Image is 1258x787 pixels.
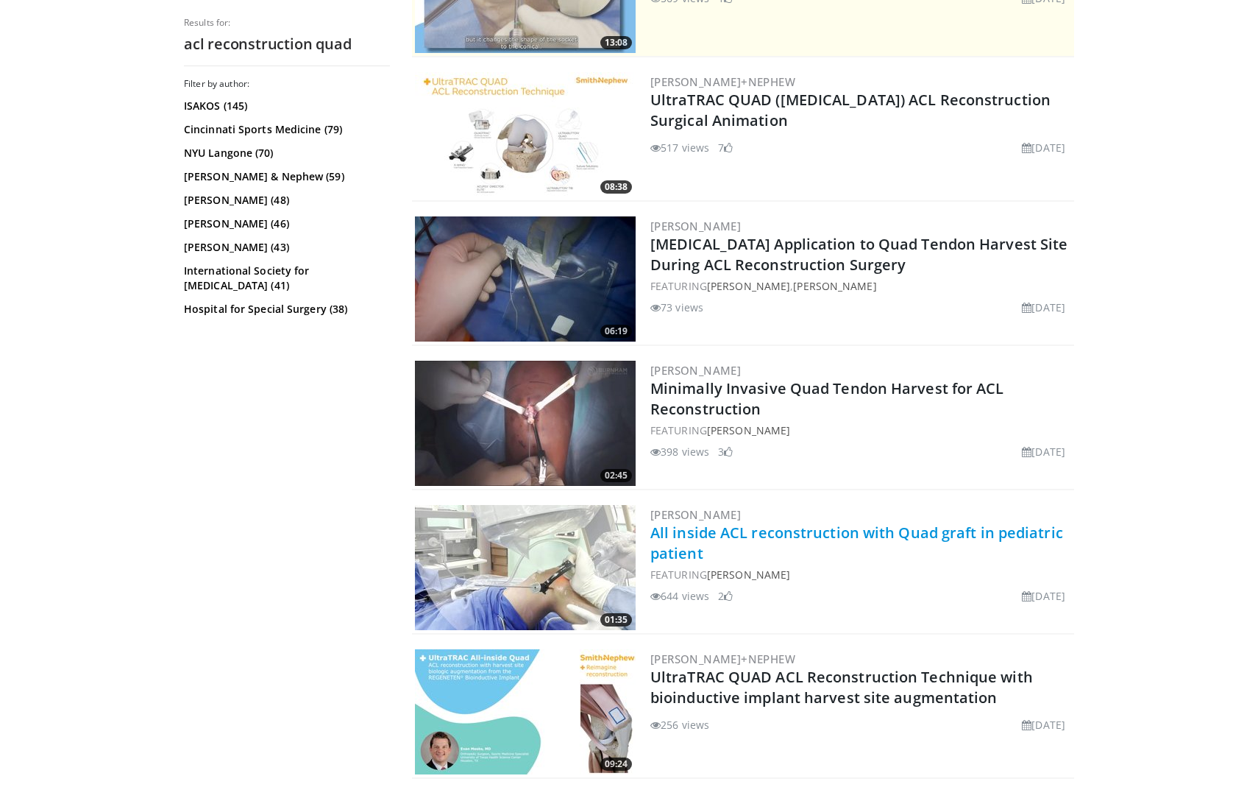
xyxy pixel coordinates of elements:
span: 02:45 [600,469,632,482]
div: FEATURING , [650,278,1071,294]
a: Hospital for Special Surgery (38) [184,302,386,317]
a: 02:45 [415,361,636,486]
img: 137f2d6b-da89-4a84-be81-d80563d2d302.300x170_q85_crop-smart_upscale.jpg [415,361,636,486]
a: [PERSON_NAME] (46) [184,216,386,231]
li: 2 [718,588,733,604]
a: All inside ACL reconstruction with Quad graft in pediatric patient [650,523,1063,563]
a: 08:38 [415,72,636,197]
li: [DATE] [1022,717,1065,733]
img: 426acde8-f727-4a7a-920d-39c8797bca81.300x170_q85_crop-smart_upscale.jpg [415,505,636,630]
li: 7 [718,140,733,155]
a: [PERSON_NAME]+Nephew [650,652,795,666]
li: [DATE] [1022,140,1065,155]
li: 517 views [650,140,709,155]
span: 06:19 [600,325,632,338]
li: [DATE] [1022,588,1065,604]
a: [PERSON_NAME] [707,423,790,437]
a: Minimally Invasive Quad Tendon Harvest for ACL Reconstruction [650,378,1004,419]
h3: Filter by author: [184,78,390,90]
a: 09:24 [415,649,636,774]
a: [PERSON_NAME] [650,219,741,233]
li: 398 views [650,444,709,459]
a: 01:35 [415,505,636,630]
a: [PERSON_NAME]+Nephew [650,74,795,89]
a: Cincinnati Sports Medicine (79) [184,122,386,137]
span: 13:08 [600,36,632,49]
li: 644 views [650,588,709,604]
span: 01:35 [600,613,632,627]
a: [PERSON_NAME] & Nephew (59) [184,169,386,184]
li: [DATE] [1022,444,1065,459]
div: FEATURING [650,567,1071,582]
img: be68afc5-5bc4-46ec-a9b0-23f64f3076cb.300x170_q85_crop-smart_upscale.jpg [415,72,636,197]
a: International Society for [MEDICAL_DATA] (41) [184,264,386,293]
a: [PERSON_NAME] [707,568,790,582]
a: [PERSON_NAME] (48) [184,193,386,208]
a: NYU Langone (70) [184,146,386,160]
a: [PERSON_NAME] [650,507,741,522]
a: [PERSON_NAME] (43) [184,240,386,255]
a: [PERSON_NAME] [650,363,741,378]
li: 3 [718,444,733,459]
li: [DATE] [1022,300,1065,315]
span: 09:24 [600,758,632,771]
a: 06:19 [415,216,636,342]
li: 256 views [650,717,709,733]
img: 2a7f4bdd-8c42-48c0-919e-50940e1c2f73.300x170_q85_crop-smart_upscale.jpg [415,649,636,774]
a: ISAKOS (145) [184,99,386,113]
span: 08:38 [600,180,632,194]
h2: acl reconstruction quad [184,35,390,54]
p: Results for: [184,17,390,29]
a: [PERSON_NAME] [793,279,876,293]
div: FEATURING [650,423,1071,438]
a: UltraTRAC QUAD ([MEDICAL_DATA]) ACL Reconstruction Surgical Animation [650,90,1051,130]
img: 6d3d0c34-260e-497a-a4df-cbf37e0a88d2.300x170_q85_crop-smart_upscale.jpg [415,216,636,342]
a: UltraTRAC QUAD ACL Reconstruction Technique with bioinductive implant harvest site augmentation [650,667,1033,707]
a: [MEDICAL_DATA] Application to Quad Tendon Harvest Site During ACL Reconstruction Surgery [650,234,1067,275]
li: 73 views [650,300,703,315]
a: [PERSON_NAME] [707,279,790,293]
